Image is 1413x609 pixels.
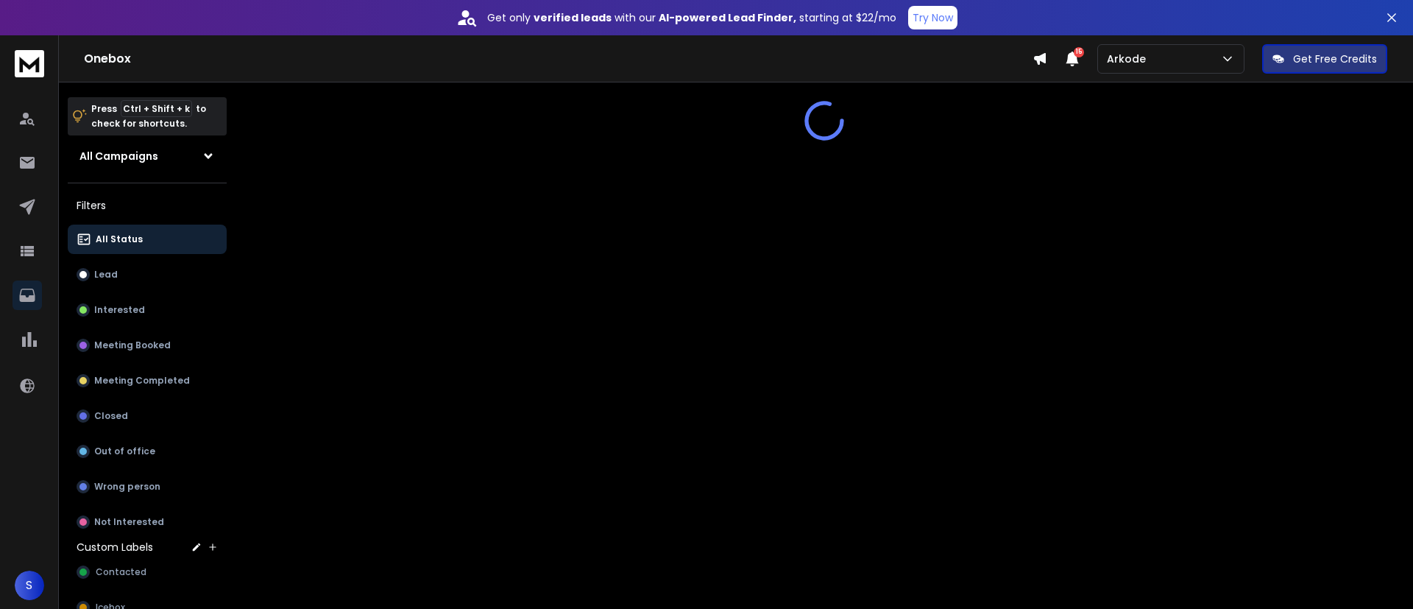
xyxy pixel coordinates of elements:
h1: All Campaigns [79,149,158,163]
p: Arkode [1107,52,1152,66]
button: Not Interested [68,507,227,537]
h3: Custom Labels [77,540,153,555]
button: S [15,571,44,600]
p: Try Now [913,10,953,25]
h1: Onebox [84,50,1033,68]
p: Out of office [94,446,155,457]
strong: AI-powered Lead Finder, [659,10,796,25]
p: Meeting Completed [94,375,190,387]
button: Interested [68,295,227,325]
button: Closed [68,401,227,431]
button: Wrong person [68,472,227,501]
button: All Campaigns [68,141,227,171]
p: Get only with our starting at $22/mo [487,10,896,25]
strong: verified leads [534,10,612,25]
button: Get Free Credits [1262,44,1387,74]
img: logo [15,50,44,77]
p: Wrong person [94,481,160,493]
button: Try Now [908,6,957,29]
p: Press to check for shortcuts. [91,102,206,131]
p: Not Interested [94,516,164,528]
span: 15 [1074,47,1084,57]
span: Contacted [96,566,146,578]
p: All Status [96,233,143,245]
button: Lead [68,260,227,289]
p: Lead [94,269,118,281]
span: Ctrl + Shift + k [121,100,192,117]
p: Meeting Booked [94,339,171,351]
h3: Filters [68,195,227,216]
p: Closed [94,410,128,422]
button: Contacted [68,557,227,587]
p: Interested [94,304,145,316]
button: Meeting Completed [68,366,227,395]
button: Out of office [68,437,227,466]
p: Get Free Credits [1293,52,1377,66]
button: All Status [68,225,227,254]
button: Meeting Booked [68,331,227,360]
